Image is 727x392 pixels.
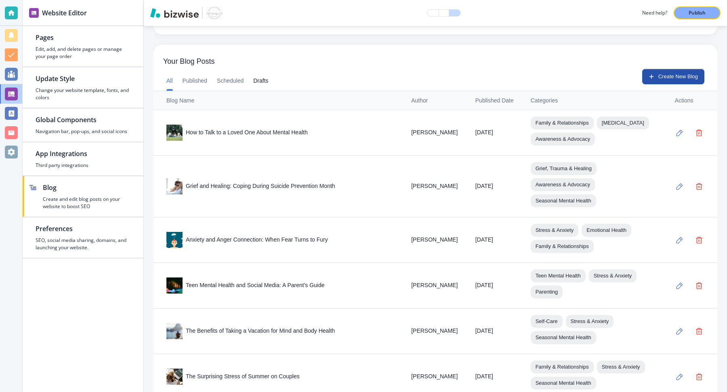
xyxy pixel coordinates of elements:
button: Create New Blog [642,69,704,84]
span: Family & Relationships [531,363,594,371]
button: PreferencesSEO, social media sharing, domains, and launching your website. [23,217,143,258]
td: [PERSON_NAME] [405,110,469,156]
th: Author [405,91,469,110]
img: e0416ff5a78c77facab0ad6a8901bfbe.webp [166,323,183,339]
div: Anxiety and Anger Connection: When Fear Turns to Fury [166,232,398,248]
span: [MEDICAL_DATA] [597,119,649,127]
div: How to Talk to a Loved One About Mental Health [166,125,398,141]
span: Family & Relationships [531,242,594,250]
span: Emotional Health [582,226,631,234]
h4: Navigation bar, pop-ups, and social icons [36,128,130,135]
div: Blog Name [166,98,398,103]
span: Teen Mental Health [531,272,586,280]
h4: Third party integrations [36,162,130,169]
img: Your Logo [206,6,223,19]
span: Awareness & Advocacy [531,181,595,189]
button: BlogCreate and edit blog posts on your website to boost SEO [23,176,143,217]
img: 200b91bfac6d69298e65e4d5ab36f304.webp [166,178,183,194]
div: Actions [675,98,711,103]
button: All [166,71,173,91]
button: PagesEdit, add, and delete pages or manage your page order [23,26,143,67]
img: 3d57516494252bd68d08229ad4142563.webp [166,369,183,385]
img: Bizwise Logo [150,8,199,18]
h2: App Integrations [36,149,130,158]
span: Self-Care [531,317,563,325]
img: editor icon [29,8,39,18]
span: Seasonal Mental Health [531,197,596,205]
span: Stress & Anxiety [597,363,645,371]
button: Scheduled [217,71,244,91]
td: [PERSON_NAME] [405,309,469,354]
h3: Need help? [642,9,667,17]
button: App IntegrationsThird party integrations [23,142,143,175]
div: Teen Mental Health and Social Media: A Parent's Guide [166,277,398,294]
h4: Edit, add, and delete pages or manage your page order [36,46,130,60]
th: Categories [524,91,665,110]
td: [PERSON_NAME] [405,217,469,263]
h2: Global Components [36,115,130,125]
th: Published Date [469,91,524,110]
td: [DATE] [469,156,524,217]
h4: SEO, social media sharing, domains, and launching your website. [36,237,130,251]
div: Grief and Healing: Coping During Suicide Prevention Month [166,178,398,194]
p: Publish [689,9,706,17]
div: The Surprising Stress of Summer on Couples [166,369,398,385]
button: Global ComponentsNavigation bar, pop-ups, and social icons [23,108,143,142]
button: Publish [674,6,721,19]
img: ea111f584f3d5a166bba995e91a464a3.webp [166,232,183,248]
span: Family & Relationships [531,119,594,127]
span: Awareness & Advocacy [531,135,595,143]
span: Seasonal Mental Health [531,334,596,342]
button: Update StyleChange your website template, fonts, and colors [23,67,143,108]
span: Your Blog Posts [163,57,708,66]
button: Published [183,71,208,91]
img: 705499dc3d535f58a07061118af6e6f2.webp [166,125,183,141]
h4: Change your website template, fonts, and colors [36,87,130,101]
td: [DATE] [469,110,524,156]
h4: Create and edit blog posts on your website to boost SEO [43,196,130,210]
span: Parenting [531,288,563,296]
td: [PERSON_NAME] [405,156,469,217]
img: a11efc797100e8a443e8a87b051fa1f6.webp [166,277,183,294]
h2: Preferences [36,224,130,234]
td: [PERSON_NAME] [405,263,469,309]
h2: Update Style [36,74,130,83]
td: [DATE] [469,309,524,354]
span: Stress & Anxiety [566,317,614,325]
span: Stress & Anxiety [531,226,579,234]
h2: Blog [43,183,130,192]
div: The Benefits of Taking a Vacation for Mind and Body Health [166,323,398,339]
span: Grief, Trauma & Healing [531,165,597,173]
h2: Pages [36,33,130,42]
h2: Website Editor [42,8,87,18]
button: Drafts [253,71,268,91]
span: Stress & Anxiety [589,272,637,280]
span: Seasonal Mental Health [531,379,596,387]
td: [DATE] [469,217,524,263]
td: [DATE] [469,263,524,309]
